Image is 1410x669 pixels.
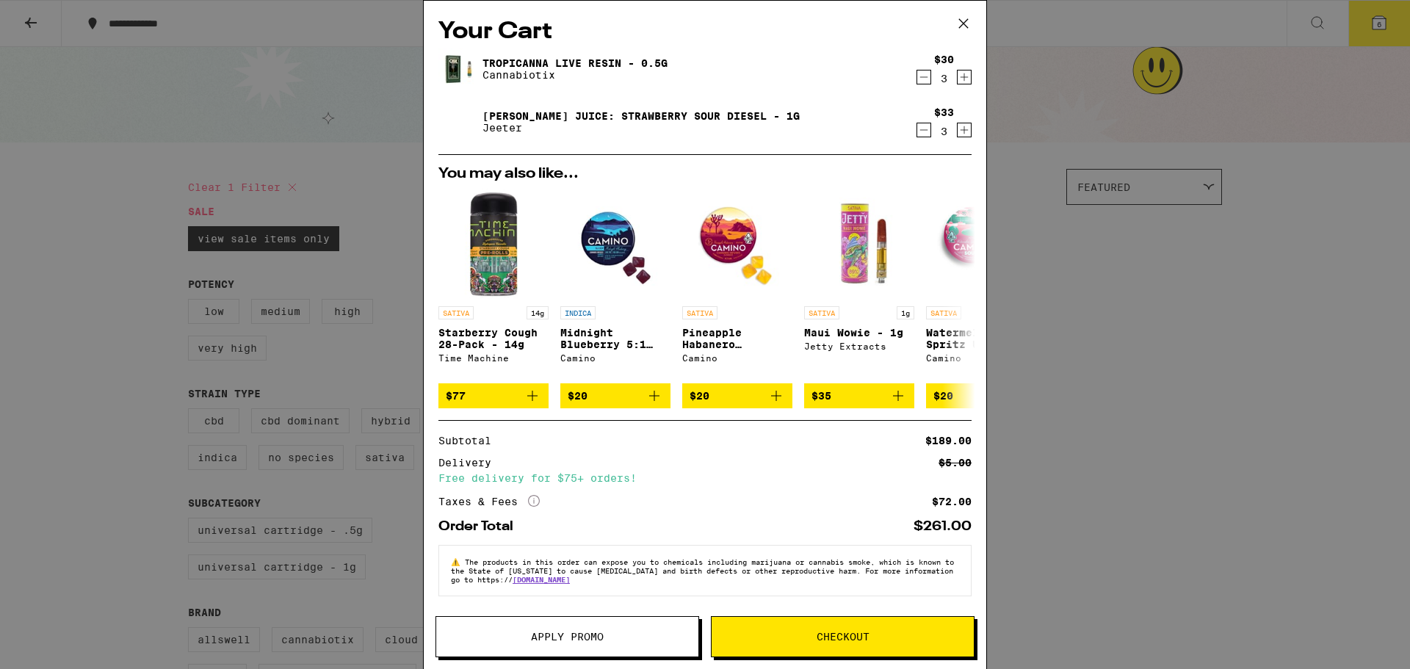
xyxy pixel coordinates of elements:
div: $72.00 [932,496,972,507]
p: Midnight Blueberry 5:1 Sleep Gummies [560,327,670,350]
div: Camino [682,353,792,363]
p: Cannabiotix [482,69,668,81]
button: Add to bag [682,383,792,408]
p: Maui Wowie - 1g [804,327,914,339]
div: $33 [934,106,954,118]
a: [PERSON_NAME] Juice: Strawberry Sour Diesel - 1g [482,110,800,122]
span: $35 [811,390,831,402]
img: Camino - Watermelon Spritz Uplifting Sour Gummies [926,189,1036,299]
p: Watermelon Spritz Uplifting Sour Gummies [926,327,1036,350]
div: Camino [926,353,1036,363]
div: Order Total [438,520,524,533]
span: $20 [568,390,587,402]
div: Time Machine [438,353,549,363]
a: Open page for Midnight Blueberry 5:1 Sleep Gummies from Camino [560,189,670,383]
span: Apply Promo [531,632,604,642]
div: Taxes & Fees [438,495,540,508]
img: Jeeter Juice: Strawberry Sour Diesel - 1g [438,101,480,142]
button: Add to bag [804,383,914,408]
button: Checkout [711,616,975,657]
a: [DOMAIN_NAME] [513,575,570,584]
p: SATIVA [682,306,717,319]
span: The products in this order can expose you to chemicals including marijuana or cannabis smoke, whi... [451,557,954,584]
button: Increment [957,70,972,84]
img: Jetty Extracts - Maui Wowie - 1g [804,189,914,299]
button: Decrement [916,70,931,84]
img: Camino - Pineapple Habanero Uplifting Gummies [682,189,792,299]
a: Open page for Watermelon Spritz Uplifting Sour Gummies from Camino [926,189,1036,383]
button: Add to bag [438,383,549,408]
div: 3 [934,126,954,137]
p: Jeeter [482,122,800,134]
div: Jetty Extracts [804,341,914,351]
a: Tropicanna Live Resin - 0.5g [482,57,668,69]
span: Checkout [817,632,869,642]
div: 3 [934,73,954,84]
img: Tropicanna Live Resin - 0.5g [438,48,480,90]
button: Decrement [916,123,931,137]
a: Open page for Pineapple Habanero Uplifting Gummies from Camino [682,189,792,383]
div: $261.00 [914,520,972,533]
p: 1g [897,306,914,319]
span: $20 [933,390,953,402]
h2: You may also like... [438,167,972,181]
div: $189.00 [925,435,972,446]
button: Add to bag [560,383,670,408]
button: Add to bag [926,383,1036,408]
h2: Your Cart [438,15,972,48]
div: $30 [934,54,954,65]
a: Open page for Starberry Cough 28-Pack - 14g from Time Machine [438,189,549,383]
button: Increment [957,123,972,137]
span: $77 [446,390,466,402]
div: Free delivery for $75+ orders! [438,473,972,483]
p: SATIVA [804,306,839,319]
p: 14g [527,306,549,319]
p: SATIVA [926,306,961,319]
span: $20 [690,390,709,402]
button: Apply Promo [435,616,699,657]
p: INDICA [560,306,596,319]
div: $5.00 [939,458,972,468]
div: Subtotal [438,435,502,446]
span: Hi. Need any help? [9,10,106,22]
div: Delivery [438,458,502,468]
img: Camino - Midnight Blueberry 5:1 Sleep Gummies [560,189,670,299]
span: ⚠️ [451,557,465,566]
a: Open page for Maui Wowie - 1g from Jetty Extracts [804,189,914,383]
p: Pineapple Habanero Uplifting Gummies [682,327,792,350]
img: Time Machine - Starberry Cough 28-Pack - 14g [438,189,549,299]
div: Camino [560,353,670,363]
p: Starberry Cough 28-Pack - 14g [438,327,549,350]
